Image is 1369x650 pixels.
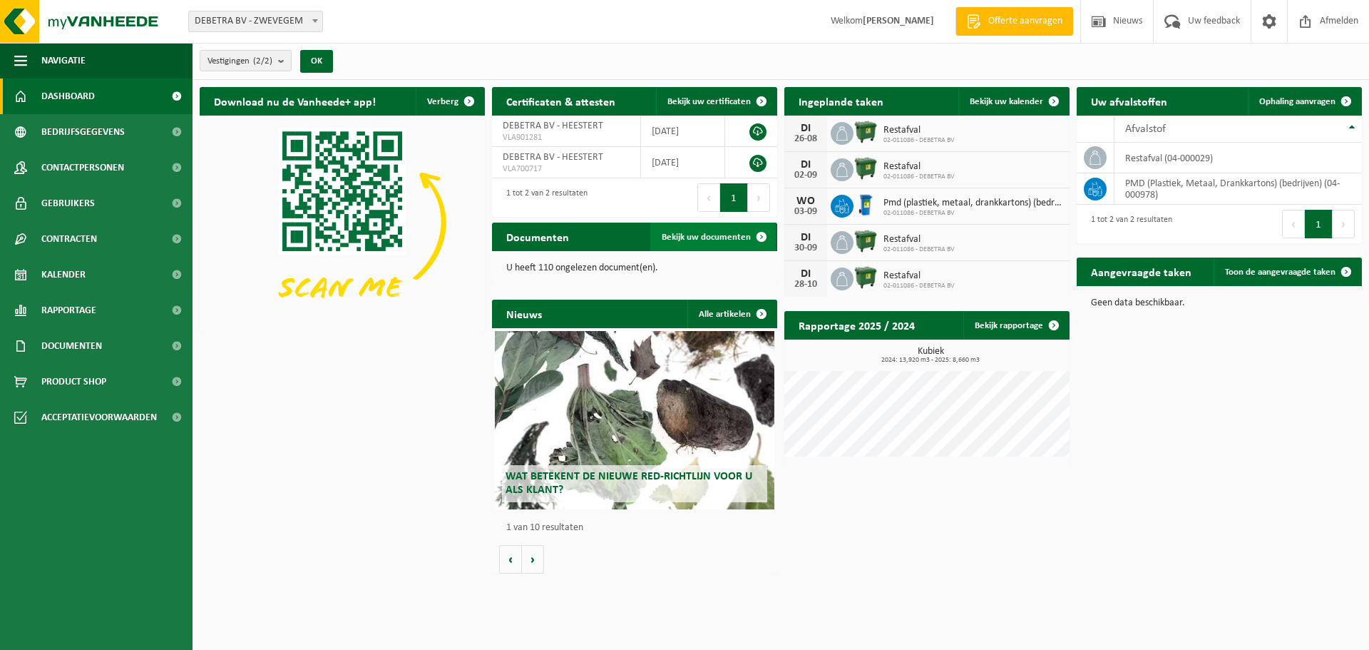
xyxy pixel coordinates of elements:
h2: Download nu de Vanheede+ app! [200,87,390,115]
h2: Documenten [492,223,583,250]
a: Toon de aangevraagde taken [1214,258,1360,286]
a: Bekijk uw certificaten [656,87,776,116]
span: Rapportage [41,293,96,328]
h2: Certificaten & attesten [492,87,630,115]
span: Bekijk uw documenten [662,233,751,242]
span: DEBETRA BV - HEESTERT [503,121,603,131]
a: Offerte aanvragen [955,7,1073,36]
p: U heeft 110 ongelezen document(en). [506,263,763,273]
img: WB-1100-HPE-GN-01 [853,120,878,144]
button: Next [1333,210,1355,238]
div: DI [791,232,820,243]
a: Wat betekent de nieuwe RED-richtlijn voor u als klant? [495,331,774,509]
button: Vorige [499,545,522,574]
a: Bekijk uw documenten [650,223,776,251]
span: VLA901281 [503,132,630,143]
span: Vestigingen [207,51,272,72]
span: Product Shop [41,364,106,400]
span: Toon de aangevraagde taken [1225,268,1335,277]
span: Dashboard [41,78,95,114]
span: Bekijk uw kalender [970,97,1043,106]
span: Contracten [41,221,97,257]
div: 28-10 [791,280,820,290]
button: Vestigingen(2/2) [200,50,292,71]
button: Previous [1282,210,1305,238]
a: Ophaling aanvragen [1248,87,1360,116]
div: DI [791,159,820,171]
h2: Rapportage 2025 / 2024 [784,311,929,339]
a: Bekijk uw kalender [958,87,1068,116]
span: Restafval [883,161,955,173]
img: WB-1100-HPE-GN-01 [853,156,878,181]
img: WB-1100-HPE-GN-01 [853,229,878,253]
div: 26-08 [791,134,820,144]
div: DI [791,268,820,280]
td: [DATE] [641,116,726,147]
span: Contactpersonen [41,150,124,186]
div: 03-09 [791,207,820,217]
button: Volgende [522,545,544,574]
p: 1 van 10 resultaten [506,523,770,533]
h2: Nieuws [492,300,556,327]
strong: [PERSON_NAME] [863,16,934,26]
div: 1 tot 2 van 2 resultaten [1084,208,1172,240]
a: Alle artikelen [687,300,776,328]
span: Afvalstof [1125,123,1166,135]
button: Verberg [416,87,483,116]
button: 1 [720,183,748,212]
span: Offerte aanvragen [985,14,1066,29]
td: restafval (04-000029) [1114,143,1362,173]
count: (2/2) [253,56,272,66]
img: WB-1100-HPE-GN-01 [853,265,878,290]
img: WB-0240-HPE-BE-01 [853,193,878,217]
span: DEBETRA BV - HEESTERT [503,152,603,163]
span: Bedrijfsgegevens [41,114,125,150]
p: Geen data beschikbaar. [1091,298,1348,308]
span: Gebruikers [41,186,95,221]
span: Restafval [883,270,955,282]
img: Download de VHEPlus App [200,116,485,330]
button: 1 [1305,210,1333,238]
div: 30-09 [791,243,820,253]
h2: Aangevraagde taken [1077,258,1206,285]
h3: Kubiek [791,347,1070,364]
div: 02-09 [791,171,820,181]
span: Wat betekent de nieuwe RED-richtlijn voor u als klant? [506,471,752,496]
div: DI [791,123,820,134]
span: Bekijk uw certificaten [667,97,751,106]
button: OK [300,50,333,73]
span: Pmd (plastiek, metaal, drankkartons) (bedrijven) [883,198,1062,209]
div: 1 tot 2 van 2 resultaten [499,182,588,213]
span: Ophaling aanvragen [1259,97,1335,106]
span: DEBETRA BV - ZWEVEGEM [189,11,322,31]
h2: Ingeplande taken [784,87,898,115]
h2: Uw afvalstoffen [1077,87,1181,115]
span: 02-011086 - DEBETRA BV [883,282,955,290]
span: Kalender [41,257,86,293]
span: Verberg [427,97,458,106]
span: 02-011086 - DEBETRA BV [883,136,955,145]
span: DEBETRA BV - ZWEVEGEM [188,11,323,32]
td: [DATE] [641,147,726,178]
button: Previous [697,183,720,212]
span: 02-011086 - DEBETRA BV [883,173,955,181]
a: Bekijk rapportage [963,311,1068,340]
span: Restafval [883,125,955,136]
td: PMD (Plastiek, Metaal, Drankkartons) (bedrijven) (04-000978) [1114,173,1362,205]
span: VLA700717 [503,163,630,175]
span: Restafval [883,234,955,245]
span: 02-011086 - DEBETRA BV [883,245,955,254]
span: 02-011086 - DEBETRA BV [883,209,1062,218]
span: Documenten [41,328,102,364]
div: WO [791,195,820,207]
button: Next [748,183,770,212]
span: Navigatie [41,43,86,78]
span: 2024: 13,920 m3 - 2025: 8,660 m3 [791,357,1070,364]
span: Acceptatievoorwaarden [41,400,157,435]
